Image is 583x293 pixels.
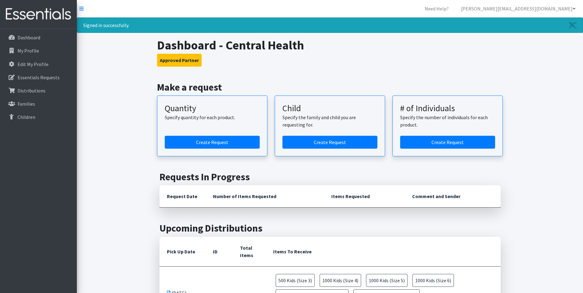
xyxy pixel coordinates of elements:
th: ID [206,237,233,267]
button: Approved Partner [157,54,202,67]
th: Request Date [160,185,206,208]
span: 1000 Kids (Size 5) [366,274,408,287]
a: Need Help? [420,2,454,15]
a: Essentials Requests [2,71,74,84]
p: My Profile [18,48,39,54]
p: Children [18,114,35,120]
p: Specify quantity for each product. [165,114,260,121]
h2: Upcoming Distributions [160,222,501,234]
a: [PERSON_NAME][EMAIL_ADDRESS][DOMAIN_NAME] [456,2,581,15]
th: Number of Items Requested [206,185,324,208]
h3: # of Individuals [400,103,495,114]
th: Total Items [233,237,266,267]
p: Specify the number of individuals for each product. [400,114,495,128]
th: Comment and Sender [405,185,500,208]
a: Children [2,111,74,123]
a: Edit My Profile [2,58,74,70]
p: Specify the family and child you are requesting for. [282,114,377,128]
h2: Make a request [157,81,503,93]
a: Close [563,18,583,33]
th: Items Requested [324,185,405,208]
span: 1000 Kids (Size 4) [320,274,361,287]
th: Items To Receive [266,237,500,267]
a: My Profile [2,45,74,57]
span: 1000 Kids (Size 6) [412,274,454,287]
div: Signed in successfully. [77,18,583,33]
p: Dashboard [18,34,40,41]
img: HumanEssentials [2,4,74,25]
a: Create a request by number of individuals [400,136,495,149]
th: Pick Up Date [160,237,206,267]
h3: Child [282,103,377,114]
p: Distributions [18,88,45,94]
a: Distributions [2,84,74,97]
h1: Dashboard - Central Health [157,38,503,53]
a: Dashboard [2,31,74,44]
h2: Requests In Progress [160,171,501,183]
p: Families [18,101,35,107]
h3: Quantity [165,103,260,114]
span: 500 Kids (Size 3) [276,274,315,287]
p: Edit My Profile [18,61,49,67]
a: Families [2,98,74,110]
p: Essentials Requests [18,74,60,80]
a: Create a request by quantity [165,136,260,149]
a: Create a request for a child or family [282,136,377,149]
